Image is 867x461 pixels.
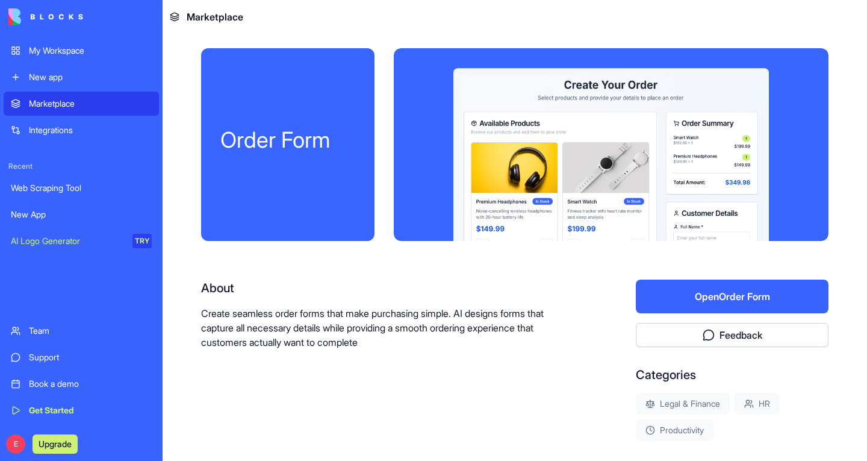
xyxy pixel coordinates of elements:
[201,306,559,350] p: Create seamless order forms that make purchasing simple. AI designs forms that capture all necess...
[187,10,243,24] span: Marketplace
[4,39,159,63] a: My Workspace
[6,434,25,454] span: E
[220,128,355,152] div: Order Form
[4,319,159,343] a: Team
[29,45,152,57] div: My Workspace
[11,209,152,221] div: New App
[4,162,159,171] span: Recent
[132,234,152,248] div: TRY
[29,124,152,136] div: Integrations
[735,393,780,415] div: HR
[33,437,78,450] a: Upgrade
[636,419,713,441] div: Productivity
[201,280,559,296] div: About
[636,280,828,313] button: OpenOrder Form
[4,345,159,369] a: Support
[636,366,828,383] div: Categories
[29,71,152,83] div: New app
[29,378,152,390] div: Book a demo
[4,202,159,227] a: New App
[29,404,152,416] div: Get Started
[11,182,152,194] div: Web Scraping Tool
[4,176,159,200] a: Web Scraping Tool
[4,92,159,116] a: Marketplace
[4,118,159,142] a: Integrations
[11,235,124,247] div: AI Logo Generator
[636,323,828,347] button: Feedback
[29,98,152,110] div: Marketplace
[4,372,159,396] a: Book a demo
[29,325,152,337] div: Team
[636,290,828,303] a: OpenOrder Form
[4,65,159,89] a: New app
[33,434,78,454] button: Upgrade
[4,398,159,422] a: Get Started
[8,8,83,25] img: logo
[636,393,730,415] div: Legal & Finance
[4,229,159,253] a: AI Logo GeneratorTRY
[29,351,152,363] div: Support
